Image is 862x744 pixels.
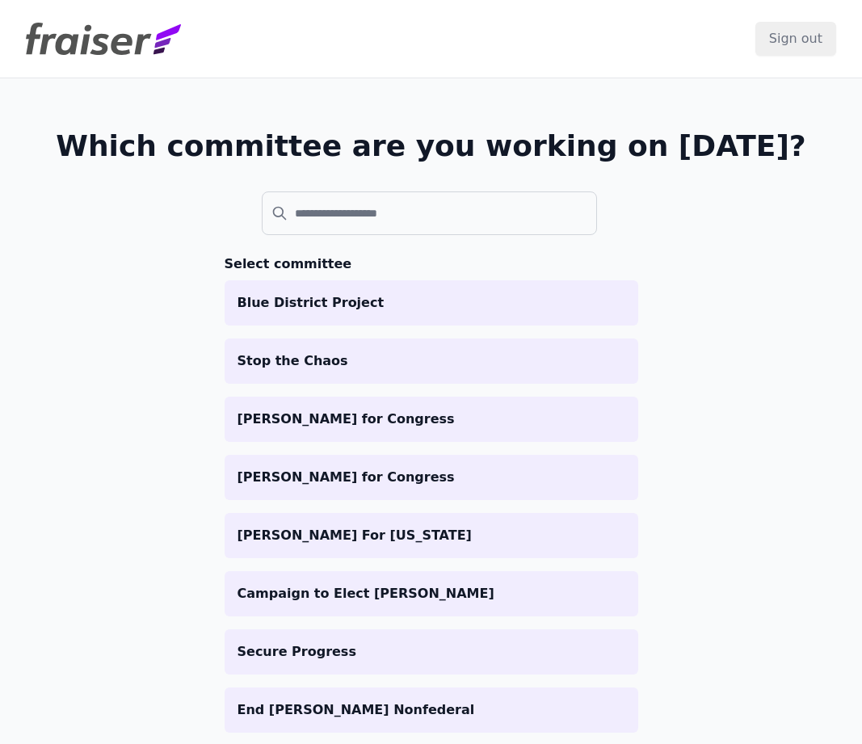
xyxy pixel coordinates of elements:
[26,23,181,55] img: Fraiser Logo
[225,338,638,384] a: Stop the Chaos
[238,700,625,720] p: End [PERSON_NAME] Nonfederal
[225,571,638,616] a: Campaign to Elect [PERSON_NAME]
[238,584,625,603] p: Campaign to Elect [PERSON_NAME]
[238,410,625,429] p: [PERSON_NAME] for Congress
[238,642,625,662] p: Secure Progress
[225,397,638,442] a: [PERSON_NAME] for Congress
[225,513,638,558] a: [PERSON_NAME] For [US_STATE]
[225,629,638,675] a: Secure Progress
[238,293,625,313] p: Blue District Project
[225,254,638,274] h3: Select committee
[755,22,836,56] input: Sign out
[225,455,638,500] a: [PERSON_NAME] for Congress
[238,526,625,545] p: [PERSON_NAME] For [US_STATE]
[238,351,625,371] p: Stop the Chaos
[225,687,638,733] a: End [PERSON_NAME] Nonfederal
[225,280,638,326] a: Blue District Project
[56,130,806,162] h1: Which committee are you working on [DATE]?
[238,468,625,487] p: [PERSON_NAME] for Congress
